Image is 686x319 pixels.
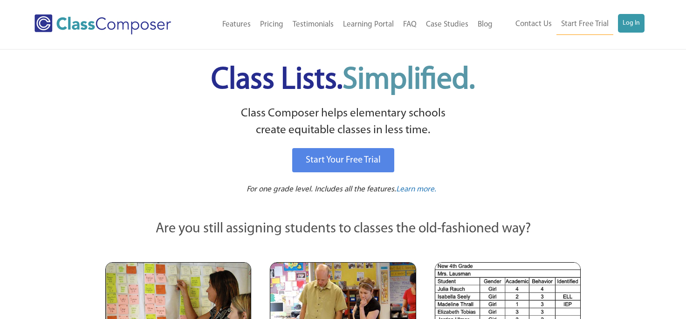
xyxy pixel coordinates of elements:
[292,148,394,172] a: Start Your Free Trial
[104,105,582,139] p: Class Composer helps elementary schools create equitable classes in less time.
[497,14,645,35] nav: Header Menu
[196,14,497,35] nav: Header Menu
[338,14,398,35] a: Learning Portal
[398,14,421,35] a: FAQ
[396,184,436,196] a: Learn more.
[288,14,338,35] a: Testimonials
[211,65,475,95] span: Class Lists.
[218,14,255,35] a: Features
[556,14,613,35] a: Start Free Trial
[473,14,497,35] a: Blog
[343,65,475,95] span: Simplified.
[396,185,436,193] span: Learn more.
[511,14,556,34] a: Contact Us
[306,156,381,165] span: Start Your Free Trial
[421,14,473,35] a: Case Studies
[618,14,645,33] a: Log In
[247,185,396,193] span: For one grade level. Includes all the features.
[34,14,171,34] img: Class Composer
[105,219,581,239] p: Are you still assigning students to classes the old-fashioned way?
[255,14,288,35] a: Pricing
